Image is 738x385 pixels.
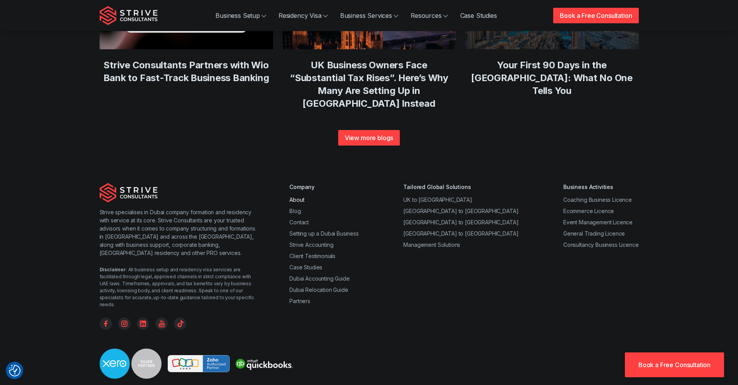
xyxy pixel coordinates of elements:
img: Revisit consent button [9,365,21,376]
div: Tailored Global Solutions [403,183,518,191]
a: Residency Visa [272,8,334,23]
p: Strive specialises in Dubai company formation and residency with service at its core. Strive Cons... [100,208,259,257]
img: Strive Consultants [100,183,158,202]
a: UK to [GEOGRAPHIC_DATA] [403,196,472,203]
a: Your First 90 Days in the [GEOGRAPHIC_DATA]: What No One Tells You [471,59,633,96]
img: Strive Consultants [100,6,158,25]
a: About [289,196,304,203]
a: Setting up a Dubai Business [289,230,359,237]
a: Case Studies [289,264,322,271]
a: Event Management Licence [563,219,633,225]
a: Management Solutions [403,241,460,248]
a: [GEOGRAPHIC_DATA] to [GEOGRAPHIC_DATA] [403,230,518,237]
a: Consultancy Business Licence [563,241,639,248]
a: Contact [289,219,309,225]
a: Strive Accounting [289,241,333,248]
div: Company [289,183,359,191]
a: View more blogs [338,130,400,146]
a: Book a Free Consultation [553,8,638,23]
a: Instagram [118,317,131,330]
div: : All business setup and residency visa services are facilitated through legal, approved channels... [100,266,259,308]
a: Business Setup [209,8,272,23]
a: Blog [289,208,301,214]
a: [GEOGRAPHIC_DATA] to [GEOGRAPHIC_DATA] [403,219,518,225]
img: Strive is a quickbooks Partner [233,355,295,372]
img: Strive is a Xero Silver Partner [100,349,162,379]
a: General Trading Licence [563,230,625,237]
a: Dubai Accounting Guide [289,275,349,282]
strong: Disclaimer [100,267,126,272]
a: Facebook [100,317,112,330]
a: Coaching Business Licence [563,196,632,203]
button: Consent Preferences [9,365,21,376]
a: Case Studies [454,8,503,23]
a: UK Business Owners Face “Substantial Tax Rises”. Here’s Why Many Are Setting Up in [GEOGRAPHIC_DA... [290,59,448,109]
a: Partners [289,298,310,304]
a: Dubai Relocation Guide [289,286,348,293]
a: Business Services [334,8,404,23]
div: Business Activities [563,183,639,191]
a: TikTok [174,317,186,330]
a: [GEOGRAPHIC_DATA] to [GEOGRAPHIC_DATA] [403,208,518,214]
a: Strive Consultants Partners with Wio Bank to Fast-Track Business Banking [103,59,269,83]
a: Client Testimonials [289,253,335,259]
a: Ecommerce Licence [563,208,614,214]
a: YouTube [155,317,168,330]
a: Book a Free Consultation [625,352,724,377]
img: Strive is a Zoho Partner [168,355,230,373]
a: Resources [404,8,454,23]
a: Linkedin [137,317,149,330]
